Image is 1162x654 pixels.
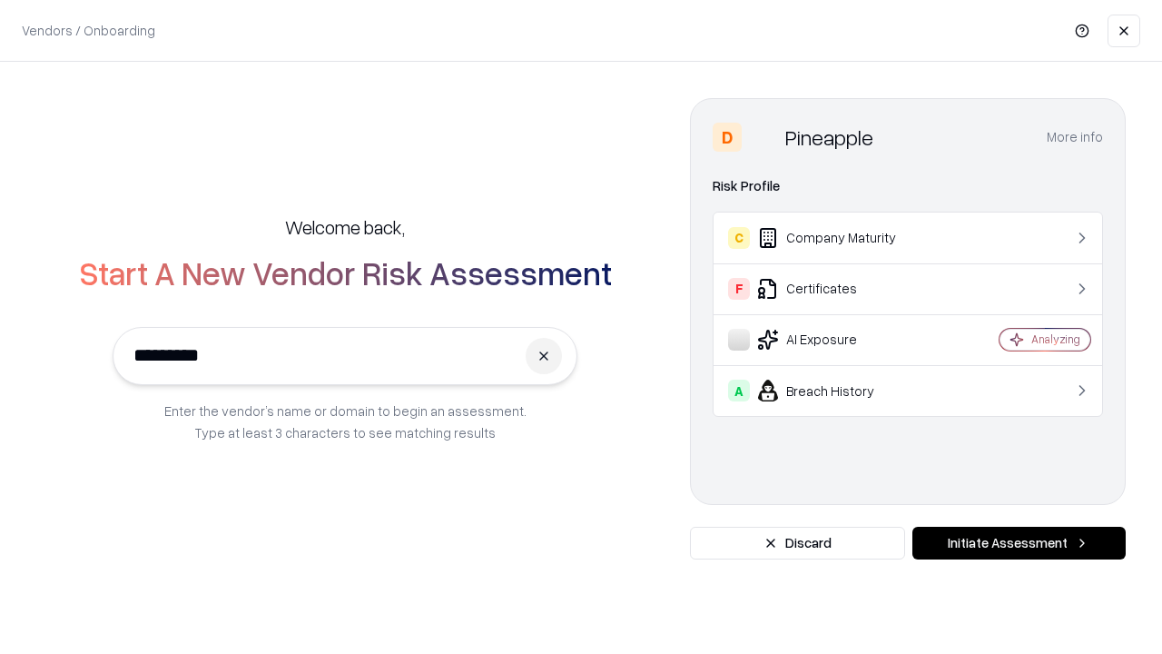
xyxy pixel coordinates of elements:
[1031,332,1080,347] div: Analyzing
[690,527,905,560] button: Discard
[285,214,405,240] h5: Welcome back,
[728,329,945,351] div: AI Exposure
[1047,121,1103,154] button: More info
[728,380,750,401] div: A
[728,227,945,249] div: Company Maturity
[79,254,612,291] h2: Start A New Vendor Risk Assessment
[728,278,750,300] div: F
[785,123,873,152] div: Pineapple
[713,175,1103,197] div: Risk Profile
[728,278,945,300] div: Certificates
[713,123,742,152] div: D
[164,400,527,443] p: Enter the vendor’s name or domain to begin an assessment. Type at least 3 characters to see match...
[749,123,778,152] img: Pineapple
[22,21,155,40] p: Vendors / Onboarding
[912,527,1126,560] button: Initiate Assessment
[728,227,750,249] div: C
[728,380,945,401] div: Breach History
